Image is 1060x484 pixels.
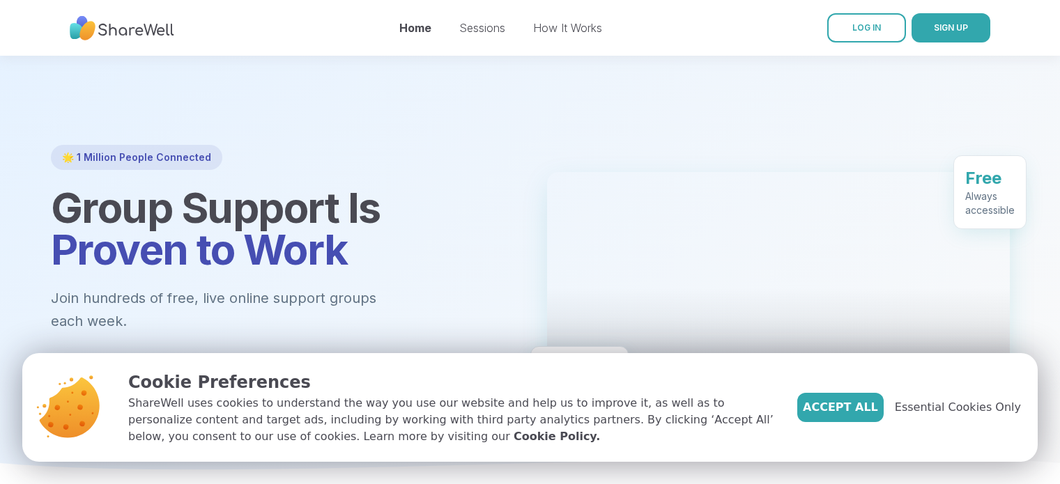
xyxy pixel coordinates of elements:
a: How It Works [533,21,602,35]
a: LOG IN [827,13,906,42]
h1: Group Support Is [51,187,514,270]
span: SIGN UP [934,22,968,33]
span: Essential Cookies Only [895,399,1021,416]
div: Free [965,166,1015,189]
p: Cookie Preferences [128,370,775,395]
a: Home [399,21,431,35]
img: ShareWell Nav Logo [70,9,174,47]
span: Accept All [803,399,878,416]
a: Cookie Policy. [514,428,600,445]
p: Join hundreds of free, live online support groups each week. [51,287,452,332]
button: SIGN UP [912,13,990,42]
span: LOG IN [852,22,881,33]
a: Sessions [459,21,505,35]
span: Proven to Work [51,224,348,274]
div: 🌟 1 Million People Connected [51,145,222,170]
p: ShareWell uses cookies to understand the way you use our website and help us to improve it, as we... [128,395,775,445]
div: Always accessible [965,189,1015,217]
button: Accept All [797,393,884,422]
